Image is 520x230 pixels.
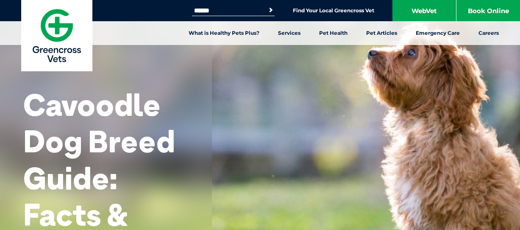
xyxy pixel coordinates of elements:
a: Emergency Care [406,21,469,45]
button: Search [267,6,275,14]
a: What is Healthy Pets Plus? [179,21,269,45]
a: Careers [469,21,508,45]
a: Find Your Local Greencross Vet [293,7,374,14]
a: Pet Articles [357,21,406,45]
a: Pet Health [310,21,357,45]
a: Services [269,21,310,45]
